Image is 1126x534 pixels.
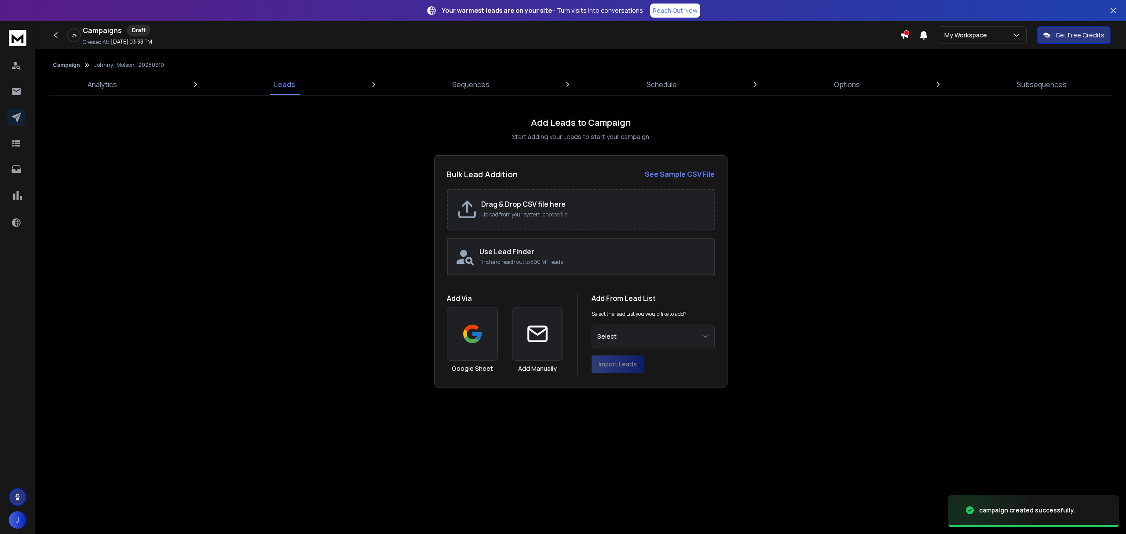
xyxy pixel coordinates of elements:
[83,39,109,46] p: Created At:
[650,4,700,18] a: Reach Out Now
[479,246,707,257] h2: Use Lead Finder
[447,168,518,180] h2: Bulk Lead Addition
[127,25,150,36] div: Draft
[1056,31,1104,40] p: Get Free Credits
[597,332,617,341] span: Select
[111,38,152,45] p: [DATE] 03:33 PM
[531,117,631,129] h1: Add Leads to Campaign
[834,79,860,90] p: Options
[447,74,495,95] a: Sequences
[481,211,705,218] p: Upload from your system, choose file
[645,169,715,179] a: See Sample CSV File
[479,259,707,266] p: Find and reach out to 500 M+ leads
[512,132,649,141] p: Start adding your Leads to start your campaign
[72,33,77,38] p: 0 %
[269,74,300,95] a: Leads
[274,79,295,90] p: Leads
[53,62,80,69] button: Campaign
[1037,26,1111,44] button: Get Free Credits
[647,79,677,90] p: Schedule
[518,364,557,373] h3: Add Manually
[88,79,117,90] p: Analytics
[653,6,698,15] p: Reach Out Now
[82,74,122,95] a: Analytics
[442,6,552,15] strong: Your warmest leads are on your site
[94,62,164,69] p: Johnny_Molson_20250910
[1017,79,1067,90] p: Subsequences
[481,199,705,209] h2: Drag & Drop CSV file here
[9,511,26,529] button: J
[592,311,687,318] p: Select the lead List you would like to add?
[592,293,715,304] h1: Add From Lead List
[452,364,493,373] h3: Google Sheet
[447,293,563,304] h1: Add Via
[83,25,122,36] h1: Campaigns
[9,30,26,46] img: logo
[829,74,865,95] a: Options
[641,74,682,95] a: Schedule
[1012,74,1072,95] a: Subsequences
[979,506,1075,515] div: campaign created successfully.
[452,79,490,90] p: Sequences
[944,31,991,40] p: My Workspace
[442,6,643,15] p: – Turn visits into conversations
